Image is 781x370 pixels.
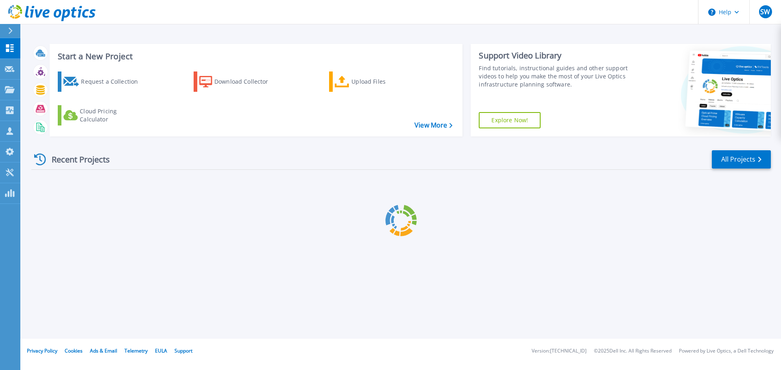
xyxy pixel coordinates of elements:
div: Recent Projects [31,149,121,169]
a: Cloud Pricing Calculator [58,105,148,125]
a: Request a Collection [58,71,148,92]
span: SW [760,9,770,15]
a: Upload Files [329,71,420,92]
li: Version: [TECHNICAL_ID] [532,348,587,354]
div: Find tutorials, instructional guides and other support videos to help you make the most of your L... [479,64,632,89]
a: Download Collector [194,71,284,92]
a: All Projects [712,150,771,169]
a: EULA [155,347,167,354]
a: Privacy Policy [27,347,57,354]
a: Telemetry [124,347,148,354]
a: Explore Now! [479,112,541,128]
div: Cloud Pricing Calculator [80,107,145,123]
a: Ads & Email [90,347,117,354]
a: Support [175,347,192,354]
div: Request a Collection [81,74,146,90]
div: Support Video Library [479,50,632,61]
li: © 2025 Dell Inc. All Rights Reserved [594,348,672,354]
a: View More [414,121,452,129]
li: Powered by Live Optics, a Dell Technology [679,348,774,354]
a: Cookies [65,347,83,354]
div: Upload Files [351,74,417,90]
h3: Start a New Project [58,52,452,61]
div: Download Collector [214,74,279,90]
